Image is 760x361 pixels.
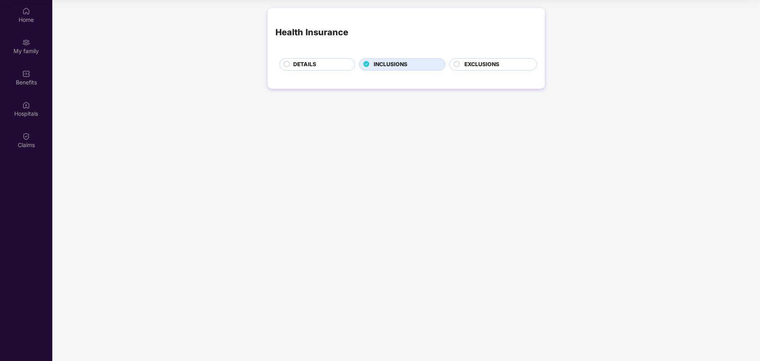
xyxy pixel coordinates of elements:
[374,60,407,69] span: INCLUSIONS
[293,60,316,69] span: DETAILS
[464,60,499,69] span: EXCLUSIONS
[22,101,30,109] img: svg+xml;base64,PHN2ZyBpZD0iSG9zcGl0YWxzIiB4bWxucz0iaHR0cDovL3d3dy53My5vcmcvMjAwMC9zdmciIHdpZHRoPS...
[22,7,30,15] img: svg+xml;base64,PHN2ZyBpZD0iSG9tZSIgeG1sbnM9Imh0dHA6Ly93d3cudzMub3JnLzIwMDAvc3ZnIiB3aWR0aD0iMjAiIG...
[22,132,30,140] img: svg+xml;base64,PHN2ZyBpZD0iQ2xhaW0iIHhtbG5zPSJodHRwOi8vd3d3LnczLm9yZy8yMDAwL3N2ZyIgd2lkdGg9IjIwIi...
[275,25,348,39] div: Health Insurance
[22,38,30,46] img: svg+xml;base64,PHN2ZyB3aWR0aD0iMjAiIGhlaWdodD0iMjAiIHZpZXdCb3g9IjAgMCAyMCAyMCIgZmlsbD0ibm9uZSIgeG...
[22,70,30,78] img: svg+xml;base64,PHN2ZyBpZD0iQmVuZWZpdHMiIHhtbG5zPSJodHRwOi8vd3d3LnczLm9yZy8yMDAwL3N2ZyIgd2lkdGg9Ij...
